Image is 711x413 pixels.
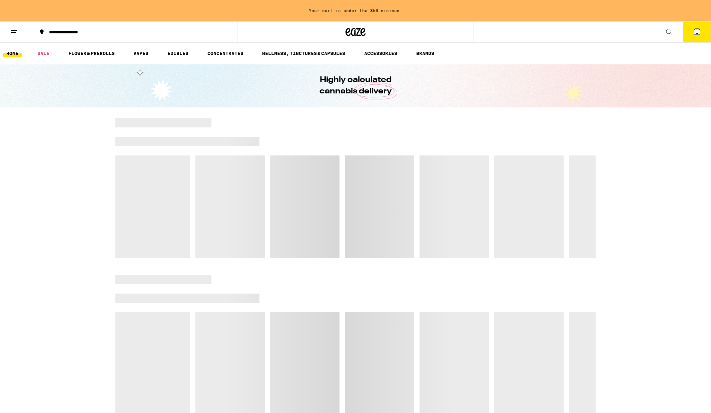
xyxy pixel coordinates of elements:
h1: Highly calculated cannabis delivery [300,74,411,97]
a: SALE [34,49,53,57]
a: EDIBLES [164,49,192,57]
span: 1 [696,30,698,34]
a: ACCESSORIES [361,49,401,57]
a: FLOWER & PREROLLS [65,49,118,57]
button: 1 [683,22,711,42]
a: HOME [3,49,22,57]
button: BRANDS [413,49,438,57]
a: VAPES [130,49,152,57]
a: WELLNESS, TINCTURES & CAPSULES [259,49,348,57]
a: CONCENTRATES [204,49,247,57]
